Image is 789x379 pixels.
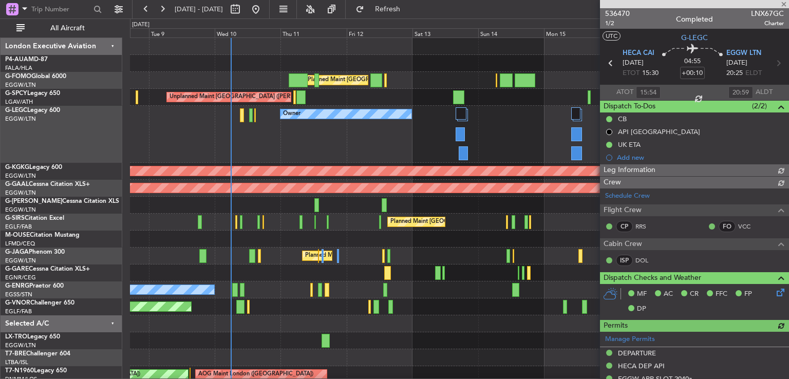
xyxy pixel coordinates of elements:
div: Fri 12 [347,28,412,37]
span: G-GAAL [5,181,29,187]
span: G-[PERSON_NAME] [5,198,62,204]
a: EGGW/LTN [5,189,36,197]
a: G-[PERSON_NAME]Cessna Citation XLS [5,198,119,204]
span: G-JAGA [5,249,29,255]
div: Thu 11 [280,28,346,37]
a: G-VNORChallenger 650 [5,300,74,306]
a: EGSS/STN [5,291,32,298]
a: EGGW/LTN [5,342,36,349]
button: Refresh [351,1,412,17]
a: G-SPCYLegacy 650 [5,90,60,97]
a: G-KGKGLegacy 600 [5,164,62,170]
span: HECA CAI [623,48,654,59]
a: EGGW/LTN [5,206,36,214]
a: EGLF/FAB [5,223,32,231]
a: EGGW/LTN [5,81,36,89]
span: G-VNOR [5,300,30,306]
span: 15:30 [642,68,659,79]
span: 20:25 [726,68,743,79]
span: All Aircraft [27,25,108,32]
span: G-FOMO [5,73,31,80]
span: EGGW LTN [726,48,761,59]
span: ELDT [745,68,762,79]
a: P4-AUAMD-87 [5,56,48,63]
span: [DATE] [726,58,747,68]
span: AC [664,289,673,299]
div: Completed [676,14,713,25]
a: EGGW/LTN [5,115,36,123]
a: EGNR/CEG [5,274,36,281]
span: M-OUSE [5,232,30,238]
span: G-ENRG [5,283,29,289]
span: ATOT [616,87,633,98]
div: Tue 9 [149,28,215,37]
a: G-ENRGPraetor 600 [5,283,64,289]
span: ALDT [756,87,773,98]
span: ETOT [623,68,640,79]
a: EGLF/FAB [5,308,32,315]
span: 1/2 [605,19,630,28]
div: Sat 13 [412,28,478,37]
span: LX-TRO [5,334,27,340]
a: G-GARECessna Citation XLS+ [5,266,90,272]
a: T7-N1960Legacy 650 [5,368,67,374]
span: G-GARE [5,266,29,272]
span: CR [690,289,699,299]
button: All Aircraft [11,20,111,36]
span: P4-AUA [5,56,28,63]
span: 536470 [605,8,630,19]
span: G-LEGC [681,32,708,43]
span: 04:55 [684,56,701,67]
span: [DATE] [623,58,644,68]
div: Sun 14 [478,28,544,37]
div: Owner [283,106,300,122]
a: G-SIRSCitation Excel [5,215,64,221]
input: Trip Number [31,2,90,17]
span: LNX67GC [751,8,784,19]
a: LGAV/ATH [5,98,33,106]
div: [DATE] [132,21,149,29]
span: FP [744,289,752,299]
a: LFMD/CEQ [5,240,35,248]
div: Planned Maint [GEOGRAPHIC_DATA] ([GEOGRAPHIC_DATA]) [308,72,469,88]
span: T7-BRE [5,351,26,357]
span: [DATE] - [DATE] [175,5,223,14]
div: UK ETA [618,140,641,149]
button: UTC [603,31,621,41]
div: CB [618,115,627,123]
a: FALA/HLA [5,64,32,72]
span: MF [637,289,647,299]
div: Planned Maint [GEOGRAPHIC_DATA] ([GEOGRAPHIC_DATA]) [305,248,467,263]
span: G-SPCY [5,90,27,97]
a: EGGW/LTN [5,172,36,180]
span: FFC [716,289,727,299]
span: (2/2) [752,101,767,111]
span: Charter [751,19,784,28]
a: M-OUSECitation Mustang [5,232,80,238]
a: G-GAALCessna Citation XLS+ [5,181,90,187]
a: G-FOMOGlobal 6000 [5,73,66,80]
span: Dispatch Checks and Weather [604,272,701,284]
span: Dispatch To-Dos [604,101,655,112]
span: G-LEGC [5,107,27,113]
span: DP [637,304,646,314]
a: EGGW/LTN [5,257,36,264]
a: G-LEGCLegacy 600 [5,107,60,113]
a: G-JAGAPhenom 300 [5,249,65,255]
span: Refresh [366,6,409,13]
div: Wed 10 [215,28,280,37]
a: LTBA/ISL [5,358,28,366]
div: Mon 15 [544,28,610,37]
div: API [GEOGRAPHIC_DATA] [618,127,700,136]
span: T7-N1960 [5,368,34,374]
div: Planned Maint [GEOGRAPHIC_DATA] ([GEOGRAPHIC_DATA]) [390,214,552,230]
span: G-SIRS [5,215,25,221]
span: G-KGKG [5,164,29,170]
a: T7-BREChallenger 604 [5,351,70,357]
div: Unplanned Maint [GEOGRAPHIC_DATA] ([PERSON_NAME] Intl) [170,89,336,105]
a: LX-TROLegacy 650 [5,334,60,340]
div: Add new [617,153,784,162]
